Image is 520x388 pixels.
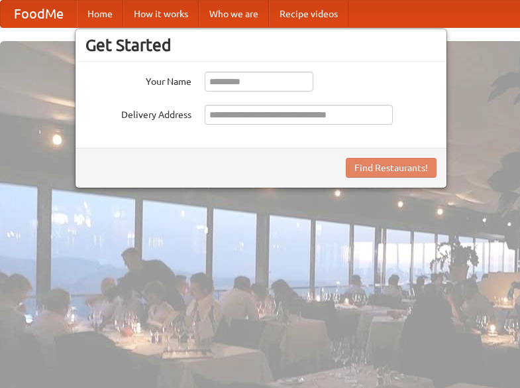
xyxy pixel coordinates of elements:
[85,72,191,88] label: Your Name
[85,105,191,121] label: Delivery Address
[199,1,269,27] a: Who we are
[123,1,199,27] a: How it works
[77,1,123,27] a: Home
[85,35,437,55] h3: Get Started
[269,1,348,27] a: Recipe videos
[1,1,77,27] a: FoodMe
[346,158,437,178] button: Find Restaurants!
